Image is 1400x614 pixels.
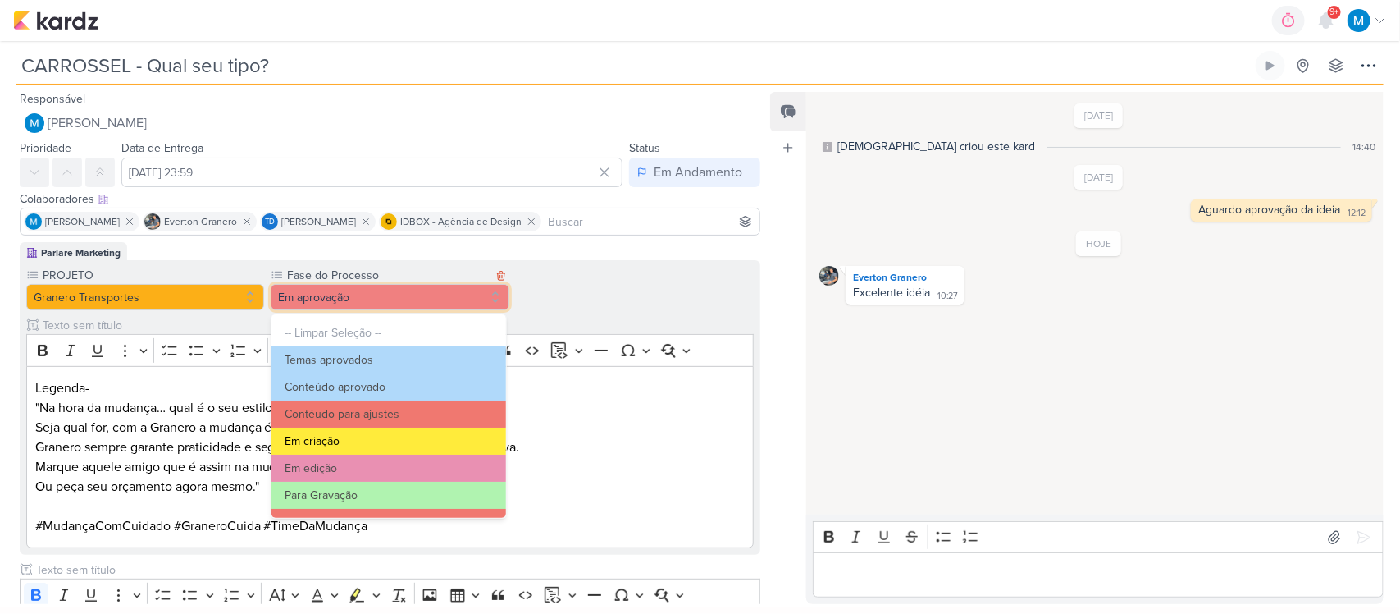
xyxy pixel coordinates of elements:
span: Everton Granero [164,214,237,229]
input: Texto sem título [39,317,754,334]
label: Data de Entrega [121,141,203,155]
div: Editor toolbar [20,579,760,611]
img: IDBOX - Agência de Design [381,213,397,230]
label: Prioridade [20,141,71,155]
div: Editor toolbar [813,521,1384,553]
button: Para Gravação [271,482,506,509]
label: Responsável [20,92,85,106]
button: Temas aprovados [271,346,506,373]
button: Contéudo para ajustes [271,401,506,428]
div: Ligar relógio [1264,59,1277,72]
button: [PERSON_NAME] [20,108,760,138]
span: [PERSON_NAME] [45,214,120,229]
div: Thais de carvalho [262,213,278,230]
input: Kard Sem Título [16,51,1252,80]
div: Editor editing area: main [813,552,1384,598]
div: [DEMOGRAPHIC_DATA] criou este kard [837,138,1036,155]
img: MARIANA MIRANDA [25,213,42,230]
div: 14:40 [1352,140,1375,154]
input: Buscar [545,212,756,231]
label: Fase do Processo [285,267,490,284]
div: 10:27 [937,290,958,303]
div: Excelente idéia [853,286,930,300]
button: Granero Transportes [26,284,264,310]
p: Legenda- [35,378,746,398]
button: Conteúdo aprovado [271,373,506,401]
button: Em edição [271,455,506,482]
div: Colaboradores [20,190,760,208]
button: Aguardando cliente [271,509,506,536]
label: PROJETO [41,267,264,284]
img: MARIANA MIRANDA [25,113,44,133]
button: Em Andamento [629,158,760,187]
div: Editor toolbar [26,334,754,366]
span: [PERSON_NAME] [281,214,356,229]
button: Em aprovação [271,284,508,310]
img: Everton Granero [144,213,161,230]
div: Aguardo aprovação da ideia [1198,203,1340,217]
div: Parlare Marketing [41,245,121,260]
span: [PERSON_NAME] [48,113,147,133]
img: kardz.app [13,11,98,30]
p: "Na hora da mudança… qual é o seu estilo? Seja qual for, com a Granero a mudança é sempre tranqui... [35,398,746,536]
p: Td [265,218,275,227]
div: Everton Granero [849,269,961,286]
div: 12:12 [1348,207,1366,220]
img: Everton Granero [819,266,839,286]
span: 9+ [1330,6,1339,19]
div: Em Andamento [654,163,742,182]
div: Editor editing area: main [26,366,754,549]
label: Status [629,141,660,155]
input: Texto sem título [33,561,760,579]
span: IDBOX - Agência de Design [400,214,522,229]
img: MARIANA MIRANDA [1348,9,1370,32]
button: -- Limpar Seleção -- [271,319,506,346]
input: Select a date [121,158,622,187]
button: Em criação [271,428,506,455]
